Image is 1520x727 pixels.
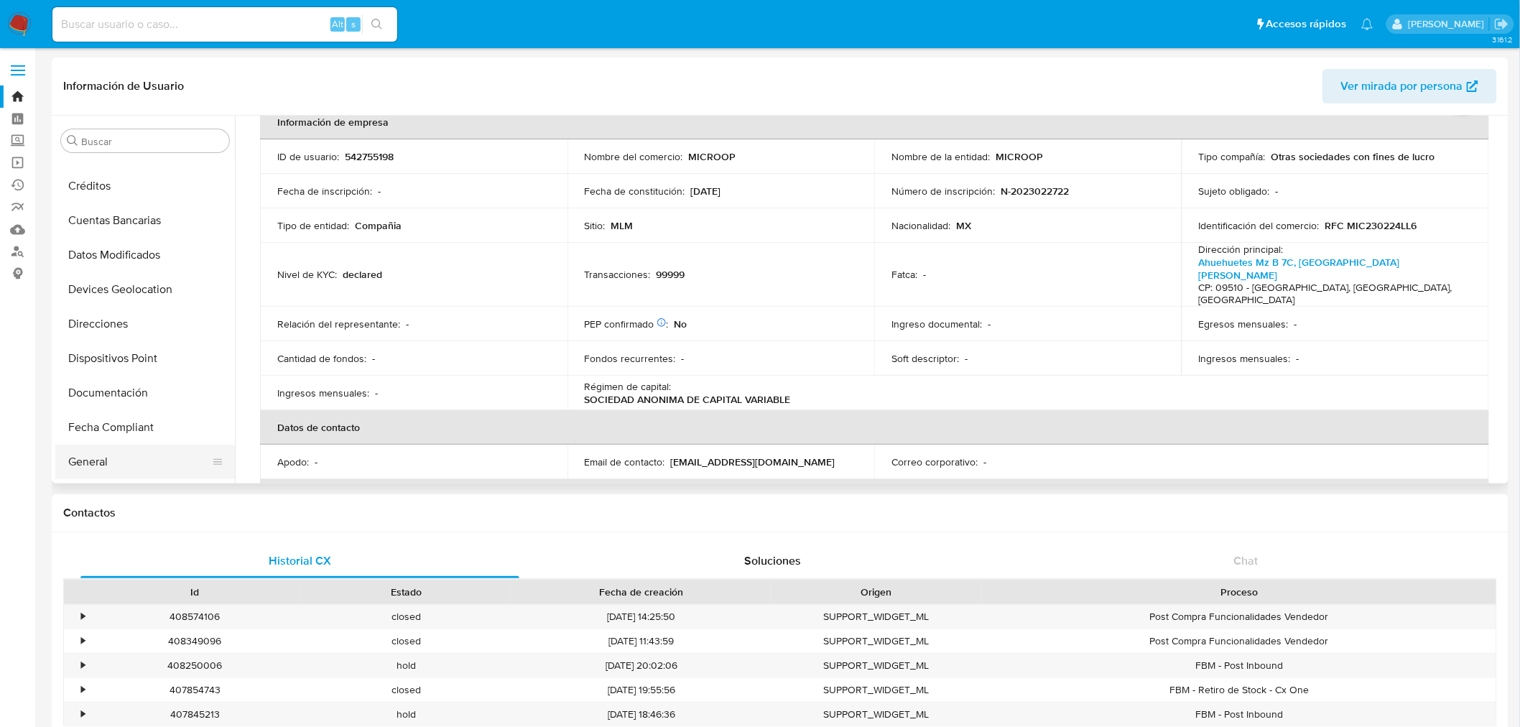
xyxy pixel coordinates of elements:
div: [DATE] 19:55:56 [511,678,771,702]
input: Buscar [81,135,223,148]
p: Número de inscripción : [891,185,995,198]
p: Apodo : [277,455,309,468]
p: Tipo compañía : [1199,150,1266,163]
p: No [675,318,687,330]
p: - [375,386,378,399]
button: Historial Casos [55,479,235,514]
span: Historial CX [269,552,331,569]
p: RFC MIC230224LL6 [1325,219,1417,232]
div: FBM - Post Inbound [982,654,1496,677]
p: Email de contacto : [585,455,665,468]
p: Relación del representante : [277,318,400,330]
div: 407854743 [89,678,300,702]
p: Soft descriptor : [891,352,959,365]
p: - [378,185,381,198]
p: Nombre del comercio : [585,150,683,163]
div: 407845213 [89,703,300,726]
p: marianathalie.grajeda@mercadolibre.com.mx [1408,17,1489,31]
div: • [81,683,85,697]
div: SUPPORT_WIDGET_ML [771,605,982,629]
div: SUPPORT_WIDGET_ML [771,703,982,726]
span: Soluciones [745,552,802,569]
p: MLM [611,219,634,232]
div: SUPPORT_WIDGET_ML [771,678,982,702]
div: Origen [781,585,972,599]
p: Correo corporativo : [891,455,978,468]
h1: Contactos [63,506,1497,520]
p: Compañia [355,219,402,232]
span: Chat [1234,552,1259,569]
div: [DATE] 14:25:50 [511,605,771,629]
p: declared [343,268,382,281]
div: [DATE] 18:46:36 [511,703,771,726]
p: [DATE] [691,185,721,198]
p: Ingresos mensuales : [277,386,369,399]
p: - [372,352,375,365]
div: [DATE] 20:02:06 [511,654,771,677]
p: Nombre de la entidad : [891,150,990,163]
div: • [81,634,85,648]
span: Accesos rápidos [1266,17,1347,32]
button: search-icon [362,14,391,34]
div: Id [99,585,290,599]
p: Nacionalidad : [891,219,950,232]
button: Datos Modificados [55,238,235,272]
span: Alt [332,17,343,31]
p: - [406,318,409,330]
th: Datos del Representante Legal / Apoderado [260,479,1489,514]
div: Proceso [992,585,1486,599]
p: - [1297,352,1299,365]
button: Direcciones [55,307,235,341]
button: Cuentas Bancarias [55,203,235,238]
button: Devices Geolocation [55,272,235,307]
p: Fecha de constitución : [585,185,685,198]
button: Documentación [55,376,235,410]
p: Identificación del comercio : [1199,219,1320,232]
p: Fatca : [891,268,917,281]
div: SUPPORT_WIDGET_ML [771,654,982,677]
p: Nivel de KYC : [277,268,337,281]
p: N-2023022722 [1001,185,1069,198]
p: Régimen de capital : [585,380,672,393]
p: - [315,455,318,468]
p: - [923,268,926,281]
div: closed [300,678,511,702]
a: Ahuehuetes Mz B 7C, [GEOGRAPHIC_DATA][PERSON_NAME] [1199,255,1400,282]
p: - [1294,318,1297,330]
button: Fecha Compliant [55,410,235,445]
p: ID de usuario : [277,150,339,163]
p: - [988,318,991,330]
div: FBM - Retiro de Stock - Cx One [982,678,1496,702]
div: • [81,610,85,624]
div: 408349096 [89,629,300,653]
div: FBM - Post Inbound [982,703,1496,726]
p: PEP confirmado : [585,318,669,330]
div: closed [300,629,511,653]
div: hold [300,703,511,726]
p: - [682,352,685,365]
p: MICROOP [996,150,1043,163]
p: Dirección principal : [1199,243,1284,256]
p: Otras sociedades con fines de lucro [1271,150,1435,163]
div: 408574106 [89,605,300,629]
div: Post Compra Funcionalidades Vendedor [982,605,1496,629]
p: - [1276,185,1279,198]
button: General [55,445,223,479]
div: 408250006 [89,654,300,677]
p: [EMAIL_ADDRESS][DOMAIN_NAME] [671,455,835,468]
th: Información de empresa [260,105,1489,139]
button: Ver mirada por persona [1322,69,1497,103]
div: Post Compra Funcionalidades Vendedor [982,629,1496,653]
button: Dispositivos Point [55,341,235,376]
div: • [81,708,85,721]
input: Buscar usuario o caso... [52,15,397,34]
div: SUPPORT_WIDGET_ML [771,629,982,653]
th: Datos de contacto [260,410,1489,445]
p: Egresos mensuales : [1199,318,1289,330]
p: Fondos recurrentes : [585,352,676,365]
p: Ingreso documental : [891,318,982,330]
div: Fecha de creación [522,585,761,599]
a: Notificaciones [1361,18,1373,30]
div: [DATE] 11:43:59 [511,629,771,653]
p: 542755198 [345,150,394,163]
